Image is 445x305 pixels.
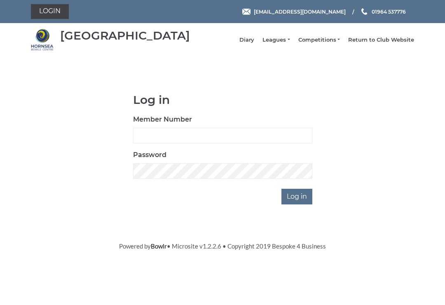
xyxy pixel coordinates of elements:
img: Email [242,9,251,15]
a: Return to Club Website [348,36,414,44]
a: Phone us 01964 537776 [360,8,406,16]
input: Log in [281,189,312,204]
a: Email [EMAIL_ADDRESS][DOMAIN_NAME] [242,8,346,16]
span: [EMAIL_ADDRESS][DOMAIN_NAME] [254,8,346,14]
label: Member Number [133,115,192,124]
a: Leagues [262,36,290,44]
a: Login [31,4,69,19]
img: Phone us [361,8,367,15]
a: Diary [239,36,254,44]
img: Hornsea Bowls Centre [31,28,54,51]
span: Powered by • Microsite v1.2.2.6 • Copyright 2019 Bespoke 4 Business [119,242,326,250]
div: [GEOGRAPHIC_DATA] [60,29,190,42]
span: 01964 537776 [372,8,406,14]
a: Competitions [298,36,340,44]
h1: Log in [133,94,312,106]
a: Bowlr [151,242,167,250]
label: Password [133,150,166,160]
